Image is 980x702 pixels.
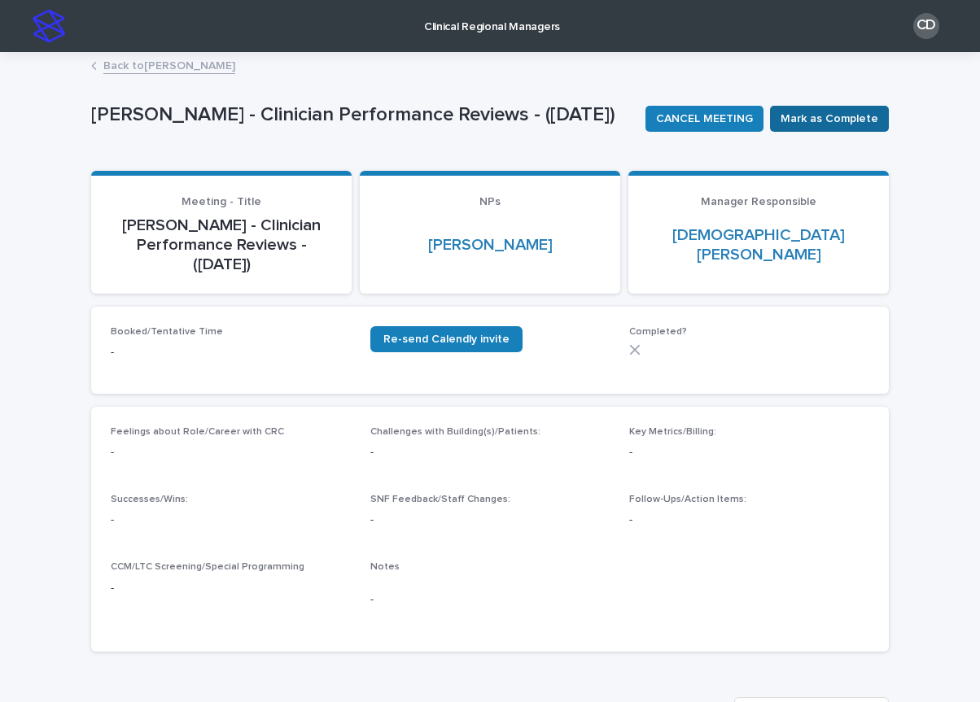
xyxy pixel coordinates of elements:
button: CANCEL MEETING [645,106,763,132]
span: SNF Feedback/Staff Changes: [370,495,510,504]
p: - [111,344,351,361]
a: Back to[PERSON_NAME] [103,55,235,74]
p: - [111,444,351,461]
img: stacker-logo-s-only.png [33,10,65,42]
p: - [370,591,610,608]
a: [PERSON_NAME] [428,235,553,255]
span: Re-send Calendly invite [383,334,510,345]
span: Booked/Tentative Time [111,327,223,337]
span: Follow-Ups/Action Items: [629,495,746,504]
div: CD [913,13,939,39]
span: Mark as Complete [781,111,878,127]
p: - [629,444,869,461]
button: Mark as Complete [770,106,889,132]
span: Notes [370,562,400,572]
span: Successes/Wins: [111,495,188,504]
span: Key Metrics/Billing: [629,427,716,437]
p: - [370,444,610,461]
span: Completed? [629,327,687,337]
a: [DEMOGRAPHIC_DATA][PERSON_NAME] [648,225,869,264]
span: CANCEL MEETING [656,111,753,127]
span: CCM/LTC Screening/Special Programming [111,562,304,572]
p: [PERSON_NAME] - Clinician Performance Reviews - ([DATE]) [111,216,332,274]
p: - [629,512,869,529]
p: - [111,512,351,529]
span: Manager Responsible [701,196,816,207]
span: Challenges with Building(s)/Patients: [370,427,540,437]
span: NPs [479,196,501,207]
p: - [370,512,610,529]
a: Re-send Calendly invite [370,326,523,352]
p: - [111,580,351,597]
p: [PERSON_NAME] - Clinician Performance Reviews - ([DATE]) [91,103,632,127]
span: Feelings about Role/Career with CRC [111,427,284,437]
span: Meeting - Title [182,196,261,207]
